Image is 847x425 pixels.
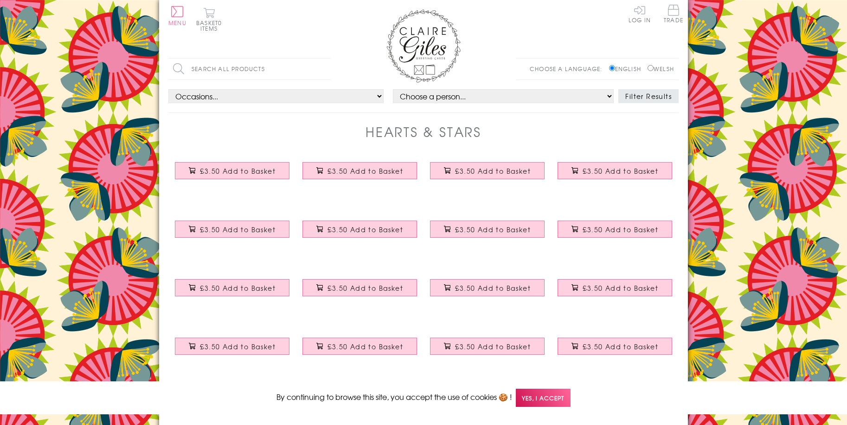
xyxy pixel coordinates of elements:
button: £3.50 Add to Basket [430,279,545,296]
button: £3.50 Add to Basket [558,221,673,238]
button: Menu [168,6,186,26]
input: Welsh [648,65,654,71]
span: £3.50 Add to Basket [327,166,403,176]
button: £3.50 Add to Basket [558,338,673,355]
span: £3.50 Add to Basket [455,342,531,351]
button: £3.50 Add to Basket [430,221,545,238]
button: £3.50 Add to Basket [430,162,545,179]
a: Congratulations Card, A Level results, Pink, Embellished with a padded star £3.50 Add to Basket [168,155,296,195]
button: £3.50 Add to Basket [175,221,290,238]
label: Welsh [648,65,674,73]
span: £3.50 Add to Basket [200,166,276,176]
a: Birthday Card, Godson, Blue Stars, Embellished with a shiny padded star £3.50 Add to Basket [423,272,551,312]
a: Baby Card, Congratulations big brother, Embellished with a padded star £3.50 Add to Basket [551,214,679,254]
span: £3.50 Add to Basket [455,166,531,176]
span: £3.50 Add to Basket [455,283,531,293]
button: Filter Results [618,89,679,103]
button: £3.50 Add to Basket [558,162,673,179]
a: Wedding Card, Silver Heart, Congratulations on your Diamond Anniversary £3.50 Add to Basket [296,272,423,312]
img: Claire Giles Greetings Cards [386,9,461,83]
button: £3.50 Add to Basket [175,162,290,179]
span: £3.50 Add to Basket [583,283,658,293]
span: £3.50 Add to Basket [327,225,403,234]
button: £3.50 Add to Basket [302,221,417,238]
span: £3.50 Add to Basket [455,225,531,234]
span: £3.50 Add to Basket [200,283,276,293]
a: Wedding Engagement Card, Pink Hearts, fabric butterfly Embellished £3.50 Add to Basket [551,272,679,312]
a: Wedding Card, Hearts, Wedding Acceptance, embellished with a fabric butterfly £3.50 Add to Basket [423,331,551,371]
a: Silver Wedding Anniversary Card, Silver Heart, fabric butterfly Embellished £3.50 Add to Basket [551,155,679,195]
h1: Hearts & Stars [366,122,481,141]
span: £3.50 Add to Basket [200,342,276,351]
span: Trade [664,5,683,23]
a: Log In [629,5,651,23]
button: £3.50 Add to Basket [430,338,545,355]
a: Birthday Card, Blue Star, Happy Birthday Nephew, Embellished with a padded star £3.50 Add to Basket [296,331,423,371]
a: Birthday Card, Silver Heart, Happy Brithday Nana, fabric butterfly Embellished £3.50 Add to Basket [551,331,679,371]
span: 0 items [200,19,222,33]
p: Choose a language: [530,65,607,73]
input: Search all products [168,59,331,79]
button: £3.50 Add to Basket [558,279,673,296]
span: Yes, I accept [516,389,571,407]
span: £3.50 Add to Basket [583,342,658,351]
span: £3.50 Add to Basket [583,225,658,234]
span: £3.50 Add to Basket [583,166,658,176]
span: £3.50 Add to Basket [327,283,403,293]
a: Birthday Card, Pink Hearts, Happy 75th Birthday, fabric butterfly Embellished £3.50 Add to Basket [296,214,423,254]
a: 1st Wedding Anniversary Card, Silver Heart, fabric butterfly Embellished £3.50 Add to Basket [423,155,551,195]
button: £3.50 Add to Basket [302,162,417,179]
input: English [609,65,615,71]
a: Birthday Card, Heart and Flowers, embellished with a pretty fabric butterfly £3.50 Add to Basket [168,331,296,371]
button: £3.50 Add to Basket [175,338,290,355]
input: Search [321,59,331,79]
button: £3.50 Add to Basket [175,279,290,296]
span: £3.50 Add to Basket [327,342,403,351]
a: Birthday Card, Pink Star, Happy Birthday Cousin, Embellished with a padded star £3.50 Add to Basket [168,214,296,254]
a: Sympathy Card, Sorry Thinking of you, White Flowers fabric butterfly Embellished £3.50 Add to Basket [168,272,296,312]
a: Trade [664,5,683,25]
span: £3.50 Add to Basket [200,225,276,234]
a: Birthday Card, Blue Star, Happy Birthday Cousin, Embellished with a padded star £3.50 Add to Basket [296,155,423,195]
label: English [609,65,646,73]
button: £3.50 Add to Basket [302,279,417,296]
span: Menu [168,19,186,27]
button: £3.50 Add to Basket [302,338,417,355]
button: Basket0 items [196,7,222,31]
a: Birthday Card, Husband, Blue Stars, Embellished with a shiny padded star £3.50 Add to Basket [423,214,551,254]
